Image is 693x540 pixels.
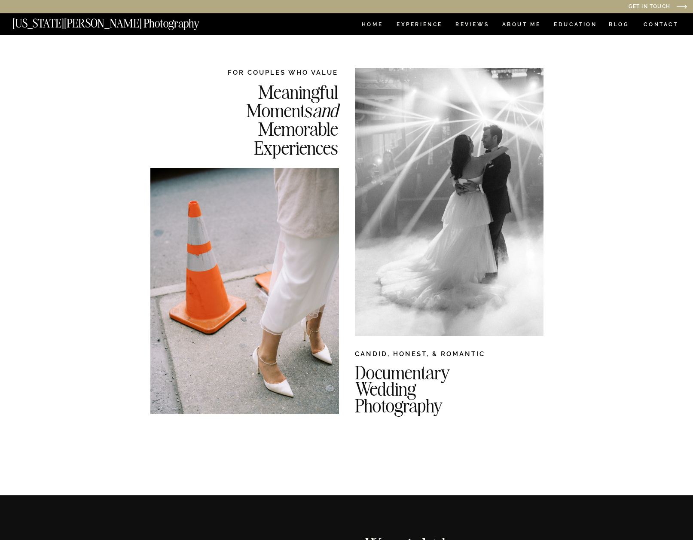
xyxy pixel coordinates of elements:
[643,20,679,29] a: CONTACT
[202,82,338,156] h2: Meaningful Moments Memorable Experiences
[355,349,543,362] h2: CANDID, HONEST, & ROMANTIC
[541,4,670,10] a: Get in Touch
[355,364,582,408] h2: Documentary Wedding Photography
[502,22,541,29] a: ABOUT ME
[12,18,228,25] a: [US_STATE][PERSON_NAME] Photography
[202,68,338,77] h2: FOR COUPLES WHO VALUE
[360,22,385,29] a: HOME
[609,22,629,29] a: BLOG
[312,98,338,122] i: and
[455,22,488,29] a: REVIEWS
[553,22,598,29] a: EDUCATION
[397,22,442,29] a: Experience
